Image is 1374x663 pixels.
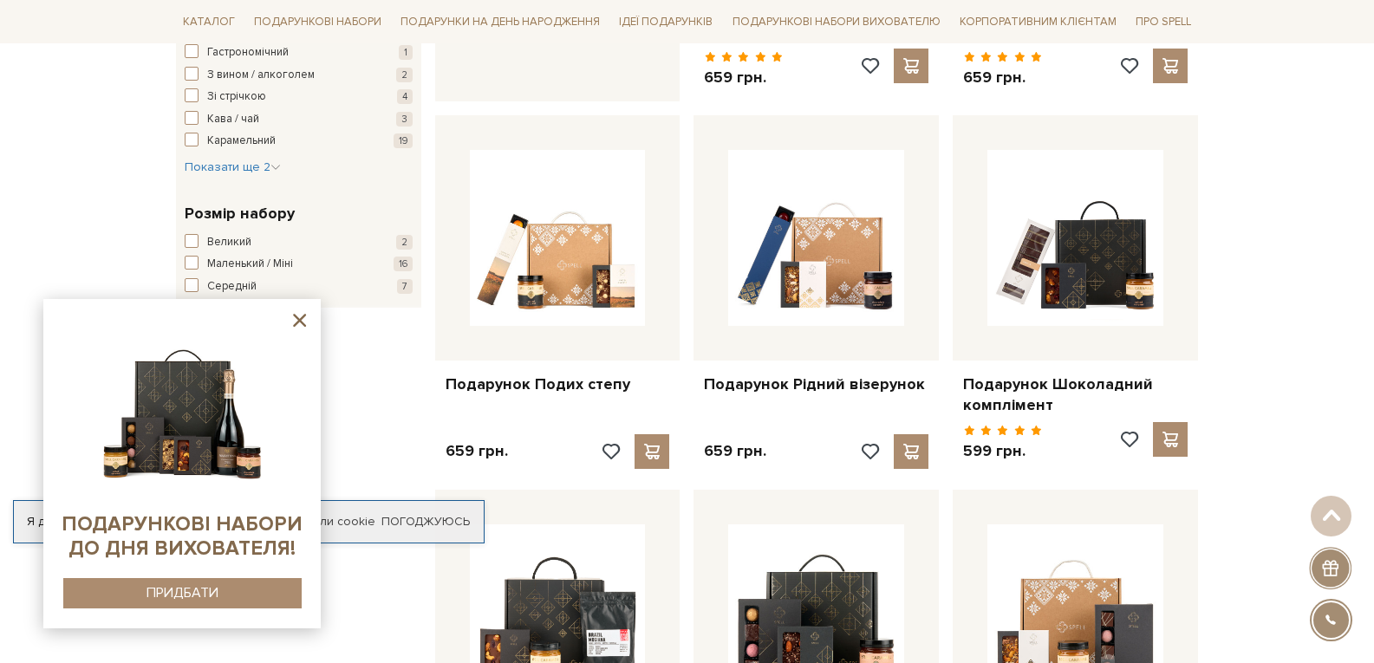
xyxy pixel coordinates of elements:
[394,133,413,148] span: 19
[296,514,375,529] a: файли cookie
[185,88,413,106] button: Зі стрічкою 4
[953,7,1123,36] a: Корпоративним клієнтам
[207,234,251,251] span: Великий
[185,67,413,84] button: З вином / алкоголем 2
[207,88,266,106] span: Зі стрічкою
[963,441,1042,461] p: 599 грн.
[446,374,670,394] a: Подарунок Подих степу
[185,234,413,251] button: Великий 2
[185,159,281,174] span: Показати ще 2
[394,257,413,271] span: 16
[726,7,947,36] a: Подарункові набори вихователю
[247,9,388,36] a: Подарункові набори
[207,278,257,296] span: Середній
[14,514,484,530] div: Я дозволяю [DOMAIN_NAME] використовувати
[612,9,720,36] a: Ідеї подарунків
[396,235,413,250] span: 2
[185,159,281,176] button: Показати ще 2
[185,256,413,273] button: Маленький / Міні 16
[207,133,276,150] span: Карамельний
[704,374,928,394] a: Подарунок Рідний візерунок
[381,514,470,530] a: Погоджуюсь
[176,9,242,36] a: Каталог
[704,441,766,461] p: 659 грн.
[1129,9,1198,36] a: Про Spell
[396,68,413,82] span: 2
[207,67,315,84] span: З вином / алкоголем
[394,9,607,36] a: Подарунки на День народження
[396,112,413,127] span: 3
[397,89,413,104] span: 4
[207,256,293,273] span: Маленький / Міні
[963,68,1042,88] p: 659 грн.
[207,44,289,62] span: Гастрономічний
[446,441,508,461] p: 659 грн.
[207,111,259,128] span: Кава / чай
[399,45,413,60] span: 1
[185,133,413,150] button: Карамельний 19
[397,279,413,294] span: 7
[185,111,413,128] button: Кава / чай 3
[185,278,413,296] button: Середній 7
[185,202,295,225] span: Розмір набору
[704,68,783,88] p: 659 грн.
[963,374,1188,415] a: Подарунок Шоколадний комплімент
[185,44,413,62] button: Гастрономічний 1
